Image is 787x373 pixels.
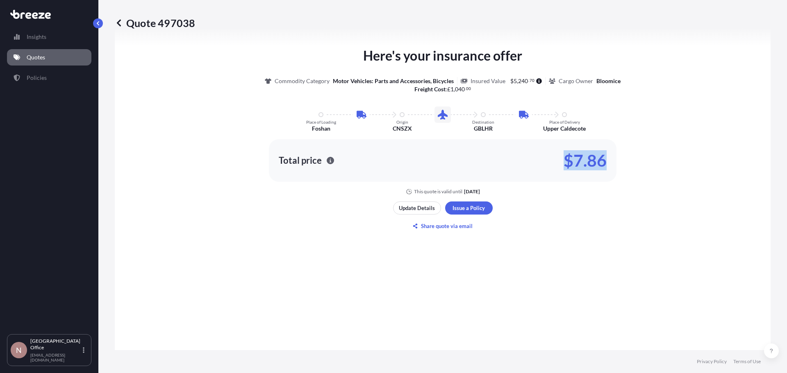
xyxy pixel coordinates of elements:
span: 5 [514,78,517,84]
p: Upper Caldecote [543,124,586,133]
p: Destination [472,120,494,124]
span: £ [447,86,450,92]
span: $ [510,78,514,84]
span: 040 [455,86,465,92]
a: Terms of Use [733,358,761,365]
p: Insured Value [471,77,505,85]
p: Place of Loading [306,120,336,124]
button: Update Details [393,201,441,215]
a: Policies [7,70,91,86]
p: Quote 497038 [115,16,195,29]
p: Here's your insurance offer [363,46,522,66]
p: Cargo Owner [559,77,593,85]
button: Share quote via email [393,219,493,233]
span: 70 [530,79,535,82]
span: . [465,87,466,90]
button: Issue a Policy [445,201,493,215]
span: , [454,86,455,92]
span: 240 [518,78,528,84]
span: . [528,79,529,82]
b: Freight Cost [414,86,446,93]
p: Place of Delivery [549,120,580,124]
a: Quotes [7,49,91,66]
p: Commodity Category [275,77,330,85]
p: Issue a Policy [453,204,485,212]
p: Update Details [399,204,435,212]
span: 00 [466,87,471,90]
span: 1 [450,86,454,92]
p: Motor Vehicles: Parts and Accessories, Bicycles [333,77,454,85]
p: Policies [27,74,47,82]
p: Foshan [312,124,330,133]
p: CNSZX [393,124,412,133]
span: N [16,346,22,354]
p: Origin [396,120,408,124]
p: Quotes [27,53,45,61]
p: Total price [279,156,322,165]
p: Bloomice [596,77,621,85]
a: Insights [7,29,91,45]
p: Insights [27,33,46,41]
p: $7.86 [564,154,607,167]
p: [DATE] [464,188,480,195]
p: [EMAIL_ADDRESS][DOMAIN_NAME] [30,353,81,362]
p: This quote is valid until [414,188,462,195]
p: : [414,85,471,93]
p: GBLHR [474,124,493,133]
p: Share quote via email [421,222,473,230]
span: , [517,78,518,84]
a: Privacy Policy [697,358,727,365]
p: [GEOGRAPHIC_DATA] Office [30,338,81,351]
